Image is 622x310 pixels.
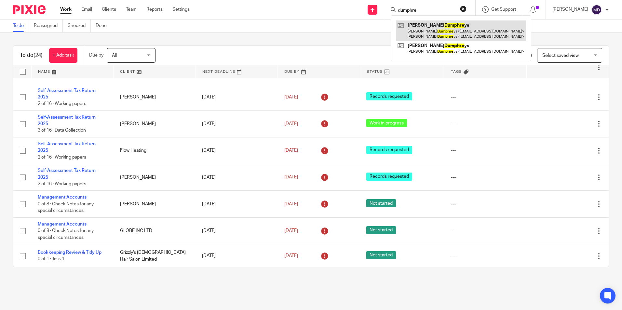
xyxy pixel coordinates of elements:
[284,253,298,258] span: [DATE]
[397,8,456,14] input: Search
[114,244,196,267] td: Grizzly's [DEMOGRAPHIC_DATA] Hair Salon Limited
[126,6,137,13] a: Team
[38,115,96,126] a: Self-Assessment Tax Return 2025
[451,174,520,181] div: ---
[81,6,92,13] a: Email
[552,6,588,13] p: [PERSON_NAME]
[172,6,190,13] a: Settings
[146,6,163,13] a: Reports
[38,222,87,226] a: Management Accounts
[114,217,196,244] td: GLOBE INC LTD
[196,244,278,267] td: [DATE]
[451,252,520,259] div: ---
[38,257,64,262] span: 0 of 1 · Task 1
[20,52,43,59] h1: To do
[366,251,396,259] span: Not started
[114,137,196,164] td: Flow Heating
[460,6,466,12] button: Clear
[38,168,96,179] a: Self-Assessment Tax Return 2025
[366,226,396,234] span: Not started
[284,175,298,180] span: [DATE]
[38,195,87,200] a: Management Accounts
[38,202,94,213] span: 0 of 8 · Check Notes for any special circumstances
[114,84,196,110] td: [PERSON_NAME]
[542,53,579,58] span: Select saved view
[38,155,86,160] span: 2 of 16 · Working papers
[114,191,196,217] td: [PERSON_NAME]
[13,19,29,32] a: To do
[114,110,196,137] td: [PERSON_NAME]
[68,19,91,32] a: Snoozed
[38,250,101,255] a: Bookkeeping Review & Tidy Up
[451,70,462,73] span: Tags
[284,228,298,233] span: [DATE]
[591,5,602,15] img: svg%3E
[38,128,86,133] span: 3 of 16 · Data Collection
[451,227,520,234] div: ---
[102,6,116,13] a: Clients
[366,119,407,127] span: Work in progress
[38,228,94,240] span: 0 of 8 · Check Notes for any special circumstances
[451,94,520,100] div: ---
[13,5,46,14] img: Pixie
[49,48,77,63] a: + Add task
[284,148,298,153] span: [DATE]
[366,146,412,154] span: Records requested
[196,164,278,191] td: [DATE]
[38,88,96,99] a: Self-Assessment Tax Return 2025
[60,6,72,13] a: Work
[89,52,103,58] p: Due by
[38,142,96,153] a: Self-Assessment Tax Return 2025
[196,217,278,244] td: [DATE]
[491,7,516,12] span: Get Support
[112,53,117,58] span: All
[196,110,278,137] td: [DATE]
[196,191,278,217] td: [DATE]
[284,202,298,206] span: [DATE]
[38,102,86,106] span: 2 of 16 · Working papers
[451,147,520,154] div: ---
[366,173,412,181] span: Records requested
[96,19,112,32] a: Done
[34,19,63,32] a: Reassigned
[451,121,520,127] div: ---
[284,95,298,99] span: [DATE]
[284,122,298,126] span: [DATE]
[196,137,278,164] td: [DATE]
[366,92,412,100] span: Records requested
[38,182,86,186] span: 2 of 16 · Working papers
[451,201,520,207] div: ---
[34,53,43,58] span: (24)
[114,164,196,191] td: [PERSON_NAME]
[366,199,396,207] span: Not started
[196,84,278,110] td: [DATE]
